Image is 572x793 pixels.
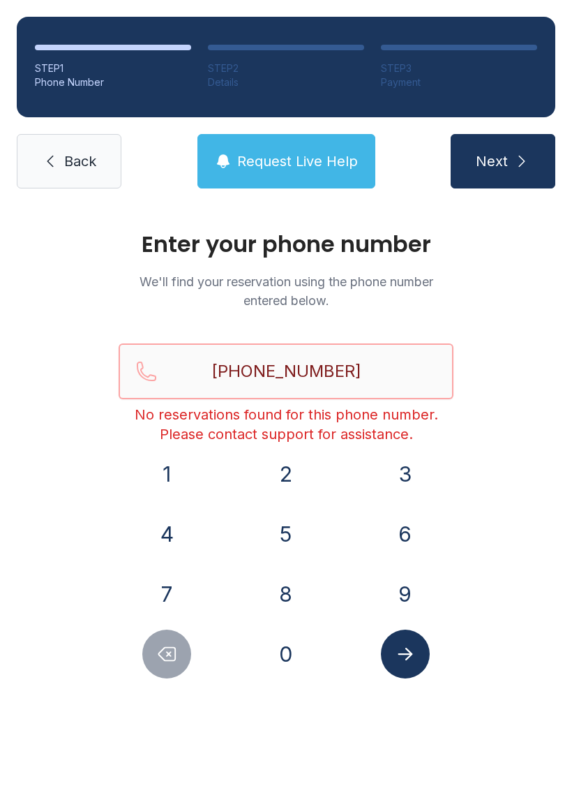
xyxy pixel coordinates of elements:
button: Delete number [142,630,191,679]
button: 5 [262,510,310,558]
div: STEP 3 [381,61,537,75]
div: Payment [381,75,537,89]
button: 4 [142,510,191,558]
div: STEP 1 [35,61,191,75]
h1: Enter your phone number [119,233,453,255]
div: Details [208,75,364,89]
span: Back [64,151,96,171]
button: 3 [381,450,430,498]
button: 0 [262,630,310,679]
button: 1 [142,450,191,498]
div: STEP 2 [208,61,364,75]
button: 9 [381,570,430,618]
button: 8 [262,570,310,618]
button: 7 [142,570,191,618]
button: Submit lookup form [381,630,430,679]
button: 2 [262,450,310,498]
span: Next [476,151,508,171]
span: Request Live Help [237,151,358,171]
div: Phone Number [35,75,191,89]
p: We'll find your reservation using the phone number entered below. [119,272,453,310]
button: 6 [381,510,430,558]
input: Reservation phone number [119,343,453,399]
div: No reservations found for this phone number. Please contact support for assistance. [119,405,453,444]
